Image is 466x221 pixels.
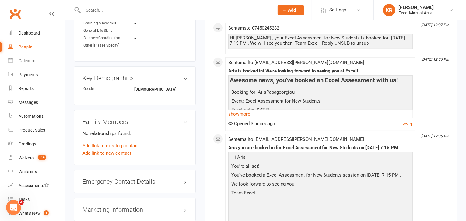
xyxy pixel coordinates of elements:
p: Event: Excel Assessment for New Students [230,97,411,106]
a: Add link to existing contact [82,142,139,149]
div: Gradings [19,141,36,146]
div: Aris you are booked in for Excel Assessment for New Students on [DATE] 7:15 PM [228,145,413,150]
span: Settings [329,3,346,17]
div: Reports [19,86,34,91]
a: Product Sales [8,123,65,137]
p: We look forward to seeing you! [230,180,411,189]
div: Calendar [19,58,36,63]
strong: [DEMOGRAPHIC_DATA] [134,87,177,92]
div: Excel Martial Arts [398,10,434,16]
input: Search... [81,6,270,14]
div: Messages [19,100,38,105]
div: Aris is booked in! We're looking forward to seeing you at Excel! [228,68,413,74]
div: What's New [19,211,41,216]
iframe: Intercom live chat [6,200,21,215]
a: Reports [8,82,65,96]
a: Assessments [8,179,65,193]
span: 119 [38,155,46,160]
i: [DATE] 12:07 PM [421,23,449,27]
div: Gender [83,86,134,92]
div: General Life-Skills [83,28,134,34]
span: Add [288,8,296,13]
div: Workouts [19,169,37,174]
div: People [19,44,32,49]
span: 4 [19,200,24,205]
a: What's New1 [8,207,65,220]
h3: Key Demographics [82,75,187,81]
div: Automations [19,114,44,119]
div: KR [383,4,395,16]
p: Hi Aris [230,153,411,162]
a: Dashboard [8,26,65,40]
div: Tasks [19,197,30,202]
p: No relationships found. [82,130,187,137]
a: Messages [8,96,65,109]
div: [PERSON_NAME] [398,5,434,10]
div: Product Sales [19,128,45,133]
button: Add [278,5,304,15]
a: Calendar [8,54,65,68]
strong: - [134,28,170,33]
span: Sent email to [EMAIL_ADDRESS][PERSON_NAME][DOMAIN_NAME] [228,137,364,142]
p: Event date: [DATE] [230,106,411,115]
strong: - [134,43,170,48]
a: Gradings [8,137,65,151]
a: Automations [8,109,65,123]
a: People [8,40,65,54]
span: Sent sms to 07450245282 [228,25,279,31]
a: Clubworx [7,6,23,22]
div: Assessments [19,183,49,188]
h3: Family Members [82,118,187,125]
span: Sent email to [EMAIL_ADDRESS][PERSON_NAME][DOMAIN_NAME] [228,60,364,65]
p: Booking for: ArisPapageorgiou [230,88,411,97]
strong: - [134,36,170,40]
div: Waivers [19,155,34,160]
a: Add link to new contact [82,149,131,157]
a: Workouts [8,165,65,179]
strong: - [134,21,170,26]
p: You've booked a Excel Assessment for New Students session on [DATE] 7:15 PM . [230,171,411,180]
a: Waivers 119 [8,151,65,165]
a: Payments [8,68,65,82]
h3: Emergency Contact Details [82,178,187,185]
i: [DATE] 12:06 PM [421,57,449,62]
div: Other [Please Specify] [83,43,134,48]
h3: Marketing Information [82,206,187,213]
span: Opened 3 hours ago [228,121,275,126]
p: You're all set! [230,162,411,171]
a: Tasks [8,193,65,207]
i: [DATE] 12:06 PM [421,134,449,138]
span: Team Excel [231,190,255,196]
span: Awesome news, you've booked an Excel Assessment with us! [230,76,398,84]
div: Learning a new skill [83,20,134,26]
button: 1 [403,121,413,128]
a: show more [228,110,413,118]
span: 1 [44,210,49,215]
div: Hi [PERSON_NAME] , your Excel Assessment for New Students is booked for: [DATE] 7:15 PM . We will... [230,35,411,46]
div: Dashboard [19,31,40,35]
div: Balance/Coordination [83,35,134,41]
div: Payments [19,72,38,77]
